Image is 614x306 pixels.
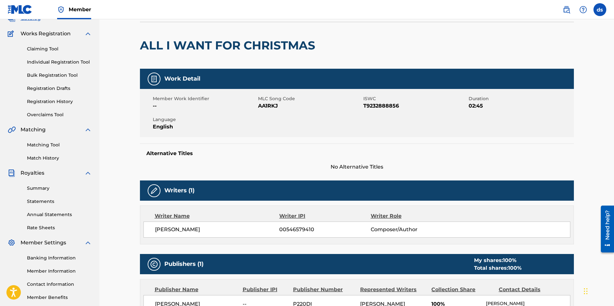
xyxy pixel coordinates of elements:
img: help [579,6,587,13]
span: Royalties [21,169,44,177]
div: Writer Name [155,212,280,220]
a: Public Search [560,3,573,16]
div: Publisher IPI [243,286,288,293]
img: expand [84,169,92,177]
img: expand [84,30,92,38]
a: Overclaims Tool [27,111,92,118]
span: ISWC [363,95,467,102]
a: Registration Drafts [27,85,92,92]
a: Annual Statements [27,211,92,218]
h2: ALL I WANT FOR CHRISTMAS [140,38,318,53]
span: AA1RKJ [258,102,362,110]
div: User Menu [593,3,606,16]
span: Matching [21,126,46,134]
span: 00546579410 [279,226,370,233]
img: Works Registration [8,30,16,38]
iframe: Chat Widget [582,275,614,306]
span: Member [69,6,91,13]
div: Total shares: [474,264,522,272]
div: Writer Role [371,212,454,220]
a: Registration History [27,98,92,105]
a: Contact Information [27,281,92,288]
span: -- [153,102,256,110]
span: [PERSON_NAME] [155,226,280,233]
span: MLC Song Code [258,95,362,102]
a: Summary [27,185,92,192]
img: Top Rightsholder [57,6,65,13]
h5: Work Detail [164,75,200,83]
div: Writer IPI [279,212,371,220]
span: Member Settings [21,239,66,247]
a: Statements [27,198,92,205]
img: search [563,6,570,13]
a: Individual Registration Tool [27,59,92,66]
img: Matching [8,126,16,134]
div: My shares: [474,257,522,264]
a: Claiming Tool [27,46,92,52]
img: Writers [150,187,158,195]
a: Match History [27,155,92,162]
a: CatalogCatalog [8,14,41,22]
span: No Alternative Titles [140,163,574,171]
div: Collection Share [431,286,494,293]
div: Publisher Name [155,286,238,293]
h5: Writers (1) [164,187,195,194]
img: Work Detail [150,75,158,83]
div: Contact Details [499,286,561,293]
img: expand [84,126,92,134]
a: Rate Sheets [27,224,92,231]
h5: Alternative Titles [146,150,567,157]
span: English [153,123,256,131]
span: T9232888856 [363,102,467,110]
a: Banking Information [27,255,92,261]
div: Help [577,3,590,16]
h5: Publishers (1) [164,260,203,268]
img: Royalties [8,169,15,177]
img: expand [84,239,92,247]
span: Member Work Identifier [153,95,256,102]
span: Duration [469,95,572,102]
span: Composer/Author [371,226,454,233]
a: Bulk Registration Tool [27,72,92,79]
img: Member Settings [8,239,15,247]
span: 100 % [508,265,522,271]
span: Language [153,116,256,123]
a: Member Benefits [27,294,92,301]
iframe: Resource Center [596,203,614,255]
div: Represented Writers [360,286,427,293]
div: Drag [584,282,588,301]
span: 02:45 [469,102,572,110]
a: Matching Tool [27,142,92,148]
img: MLC Logo [8,5,32,14]
img: Publishers [150,260,158,268]
span: Works Registration [21,30,71,38]
div: Publisher Number [293,286,355,293]
a: Member Information [27,268,92,275]
span: 100 % [503,257,516,263]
